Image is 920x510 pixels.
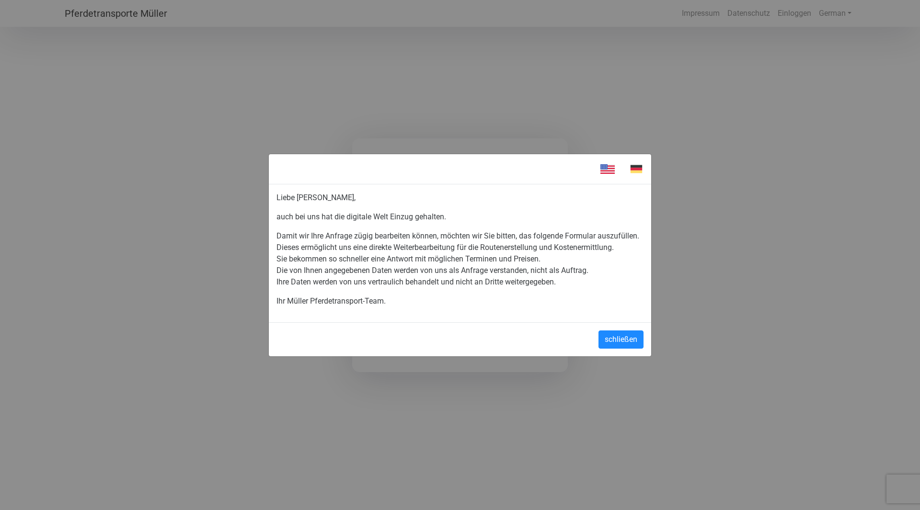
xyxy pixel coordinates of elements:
[276,295,644,307] p: Ihr Müller Pferdetransport-Team.
[598,330,644,349] button: schließen
[622,162,651,176] img: de
[593,162,622,176] img: en
[276,211,644,223] p: auch bei uns hat die digitale Welt Einzug gehalten.
[276,230,644,288] p: Damit wir Ihre Anfrage zügig bearbeiten können, möchten wir Sie bitten, das folgende Formular aus...
[276,192,644,204] p: Liebe [PERSON_NAME],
